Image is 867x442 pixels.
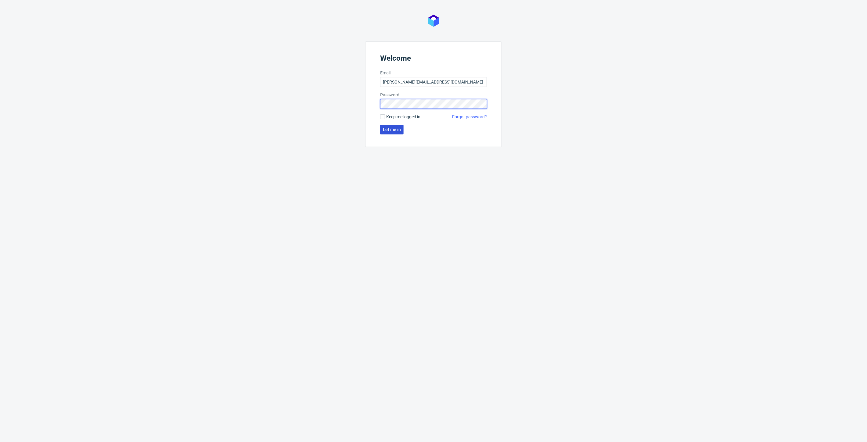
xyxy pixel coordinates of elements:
[380,70,487,76] label: Email
[380,125,404,134] button: Let me in
[386,114,420,120] span: Keep me logged in
[380,54,487,65] header: Welcome
[452,114,487,120] a: Forgot password?
[380,92,487,98] label: Password
[383,127,401,132] span: Let me in
[380,77,487,87] input: you@youremail.com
